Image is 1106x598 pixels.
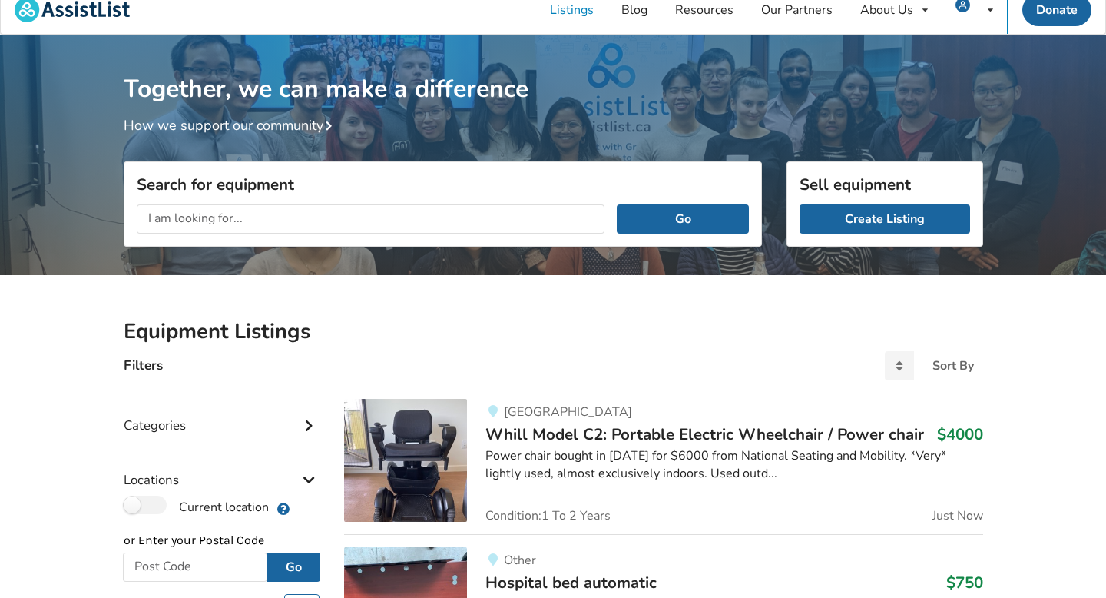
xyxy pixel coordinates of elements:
[344,399,982,534] a: mobility-whill model c2: portable electric wheelchair / power chair [GEOGRAPHIC_DATA]Whill Model ...
[137,174,749,194] h3: Search for equipment
[485,510,611,522] span: Condition: 1 To 2 Years
[485,424,924,445] span: Whill Model C2: Portable Electric Wheelchair / Power chair
[124,318,983,345] h2: Equipment Listings
[344,399,467,522] img: mobility-whill model c2: portable electric wheelchair / power chair
[937,424,983,444] h3: $4000
[124,387,320,441] div: Categories
[617,204,748,234] button: Go
[800,174,970,194] h3: Sell equipment
[137,204,605,234] input: I am looking for...
[124,441,320,496] div: Locations
[124,532,320,550] p: or Enter your Postal Code
[124,116,339,135] a: How we support our community
[124,496,269,516] label: Current location
[124,357,163,374] h4: Filters
[504,552,536,569] span: Other
[485,447,982,483] div: Power chair bought in [DATE] for $6000 from National Seating and Mobility. *Very* lightly used, a...
[932,510,983,522] span: Just Now
[800,204,970,234] a: Create Listing
[946,573,983,593] h3: $750
[860,4,913,16] div: About Us
[485,572,657,593] span: Hospital bed automatic
[267,553,320,582] button: Go
[124,35,983,105] h1: Together, we can make a difference
[932,360,974,372] div: Sort By
[123,553,268,582] input: Post Code
[504,404,632,420] span: [GEOGRAPHIC_DATA]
